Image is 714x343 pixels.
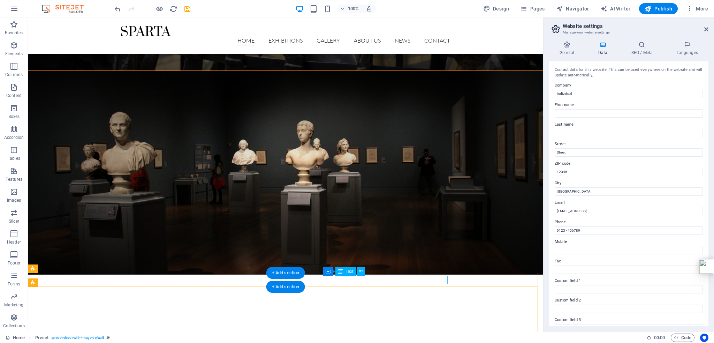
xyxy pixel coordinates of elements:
[6,93,22,98] p: Content
[266,267,305,279] div: + Add section
[555,238,703,246] label: Mobile
[35,334,110,342] nav: breadcrumb
[621,41,666,56] h4: SEO / Meta
[555,218,703,226] label: Phone
[7,239,21,245] p: Header
[183,5,191,13] i: Save (Ctrl+S)
[517,3,547,14] button: Pages
[183,5,191,13] button: save
[671,334,694,342] button: Code
[6,334,25,342] a: Click to cancel selection. Double-click to open Pages
[35,334,49,342] span: Click to select. Double-click to edit
[8,260,20,266] p: Footer
[114,5,122,13] i: Undo: Change text (Ctrl+Z)
[587,41,621,56] h4: Data
[40,5,92,13] img: Editor Logo
[563,23,708,29] h2: Website settings
[645,5,672,12] span: Publish
[3,323,24,329] p: Collections
[4,135,24,140] p: Accordion
[169,5,177,13] button: reload
[555,257,703,266] label: Fax
[4,302,23,308] p: Marketing
[155,5,164,13] button: Click here to leave preview mode and continue editing
[555,101,703,109] label: First name
[480,3,512,14] button: Design
[563,29,694,36] h3: Manage your website settings
[666,41,708,56] h4: Languages
[480,3,512,14] div: Design (Ctrl+Alt+Y)
[555,179,703,187] label: City
[700,334,708,342] button: Usercentrics
[686,5,708,12] span: More
[5,51,23,57] p: Elements
[639,3,678,14] button: Publish
[674,334,691,342] span: Code
[555,277,703,285] label: Custom field 1
[169,5,177,13] i: Reload page
[8,156,20,161] p: Tables
[555,199,703,207] label: Email
[553,3,592,14] button: Navigator
[51,334,104,342] span: . preset-about-with-image-default
[6,177,22,182] p: Features
[555,81,703,90] label: Company
[8,114,20,119] p: Boxes
[600,5,631,12] span: AI Writer
[483,5,509,12] span: Design
[113,5,122,13] button: undo
[555,67,703,79] div: Contact data for this website. This can be used everywhere on the website and will update automat...
[647,334,665,342] h6: Session time
[9,218,20,224] p: Slider
[549,41,587,56] h4: General
[654,334,665,342] span: 00 00
[5,30,23,36] p: Favorites
[7,197,21,203] p: Images
[598,3,633,14] button: AI Writer
[337,5,362,13] button: 100%
[555,159,703,168] label: ZIP code
[5,72,23,77] p: Columns
[266,281,305,293] div: + Add section
[555,140,703,148] label: Street
[555,296,703,305] label: Custom field 2
[348,5,359,13] h6: 100%
[683,3,711,14] button: More
[556,5,589,12] span: Navigator
[555,120,703,129] label: Last name
[8,281,20,287] p: Forms
[520,5,545,12] span: Pages
[555,316,703,324] label: Custom field 3
[659,335,660,340] span: :
[107,336,110,340] i: This element is a customizable preset
[346,269,354,274] span: Text
[366,6,372,12] i: On resize automatically adjust zoom level to fit chosen device.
